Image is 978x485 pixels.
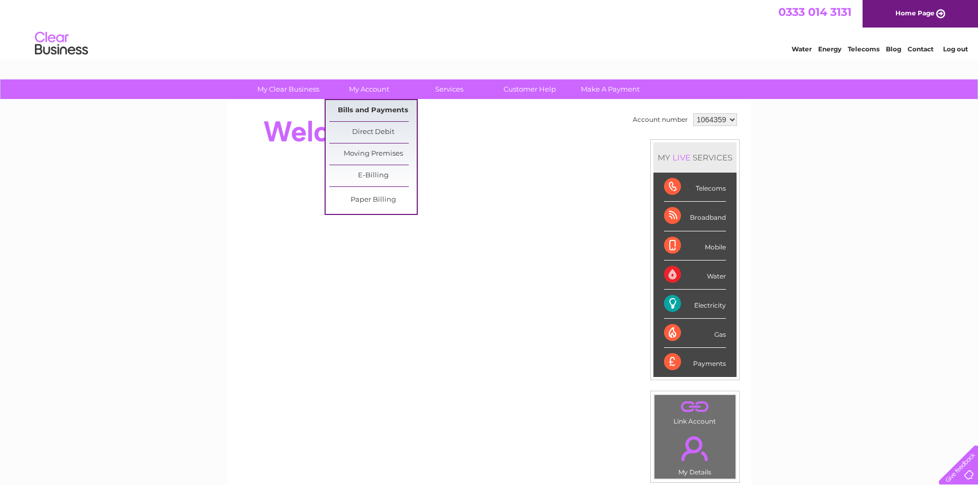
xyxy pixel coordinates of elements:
[664,173,726,202] div: Telecoms
[325,79,412,99] a: My Account
[792,45,812,53] a: Water
[567,79,654,99] a: Make A Payment
[818,45,841,53] a: Energy
[654,394,736,428] td: Link Account
[848,45,880,53] a: Telecoms
[630,111,690,129] td: Account number
[34,28,88,60] img: logo.png
[653,142,737,173] div: MY SERVICES
[886,45,901,53] a: Blog
[664,202,726,231] div: Broadband
[329,165,417,186] a: E-Billing
[239,6,740,51] div: Clear Business is a trading name of Verastar Limited (registered in [GEOGRAPHIC_DATA] No. 3667643...
[329,143,417,165] a: Moving Premises
[329,100,417,121] a: Bills and Payments
[943,45,968,53] a: Log out
[664,348,726,376] div: Payments
[778,5,851,19] a: 0333 014 3131
[329,190,417,211] a: Paper Billing
[664,231,726,261] div: Mobile
[657,398,733,416] a: .
[664,319,726,348] div: Gas
[245,79,332,99] a: My Clear Business
[654,427,736,479] td: My Details
[486,79,573,99] a: Customer Help
[329,122,417,143] a: Direct Debit
[670,152,693,163] div: LIVE
[664,261,726,290] div: Water
[664,290,726,319] div: Electricity
[908,45,934,53] a: Contact
[406,79,493,99] a: Services
[657,430,733,467] a: .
